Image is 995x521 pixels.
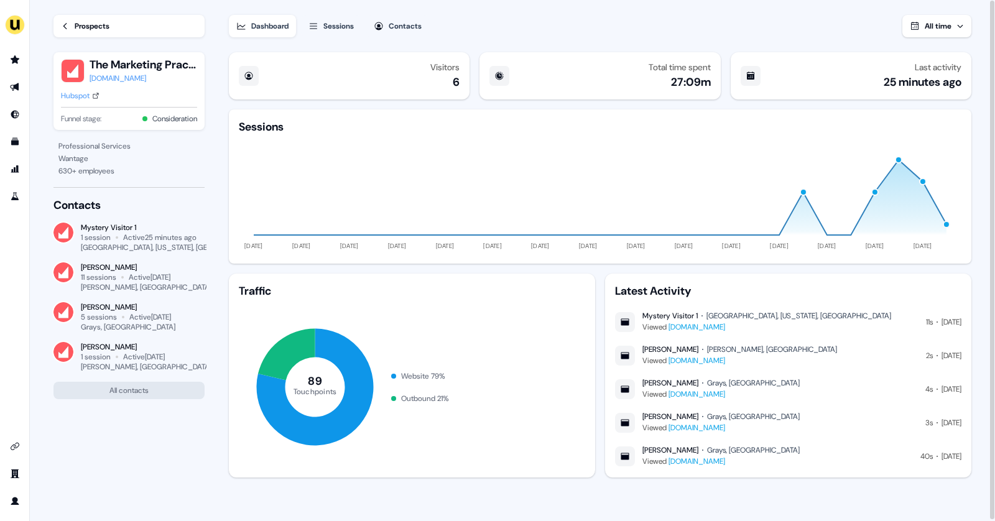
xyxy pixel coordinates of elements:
[58,165,200,177] div: 630 + employees
[61,90,99,102] a: Hubspot
[129,312,171,322] div: Active [DATE]
[866,242,884,250] tspan: [DATE]
[5,436,25,456] a: Go to integrations
[90,72,197,85] a: [DOMAIN_NAME]
[675,242,693,250] tspan: [DATE]
[942,450,961,463] div: [DATE]
[53,382,205,399] button: All contacts
[707,412,800,422] div: Grays, [GEOGRAPHIC_DATA]
[292,242,311,250] tspan: [DATE]
[669,423,725,433] a: [DOMAIN_NAME]
[81,282,211,292] div: [PERSON_NAME], [GEOGRAPHIC_DATA]
[123,233,197,242] div: Active 25 minutes ago
[58,140,200,152] div: Professional Services
[920,450,933,463] div: 40s
[81,242,267,252] div: [GEOGRAPHIC_DATA], [US_STATE], [GEOGRAPHIC_DATA]
[401,370,445,382] div: Website 79 %
[453,75,460,90] div: 6
[5,104,25,124] a: Go to Inbound
[671,75,711,90] div: 27:09m
[53,198,205,213] div: Contacts
[770,242,789,250] tspan: [DATE]
[642,378,698,388] div: [PERSON_NAME]
[129,272,170,282] div: Active [DATE]
[389,20,422,32] div: Contacts
[5,491,25,511] a: Go to profile
[81,352,111,362] div: 1 session
[483,242,502,250] tspan: [DATE]
[123,352,165,362] div: Active [DATE]
[5,187,25,206] a: Go to experiments
[436,242,455,250] tspan: [DATE]
[942,383,961,395] div: [DATE]
[669,356,725,366] a: [DOMAIN_NAME]
[669,389,725,399] a: [DOMAIN_NAME]
[366,15,429,37] button: Contacts
[251,20,289,32] div: Dashboard
[5,132,25,152] a: Go to templates
[152,113,197,125] button: Consideration
[942,417,961,429] div: [DATE]
[430,62,460,72] div: Visitors
[81,233,111,242] div: 1 session
[615,284,961,298] div: Latest Activity
[642,455,800,468] div: Viewed
[902,15,971,37] button: All time
[81,342,205,352] div: [PERSON_NAME]
[323,20,354,32] div: Sessions
[914,242,932,250] tspan: [DATE]
[531,242,550,250] tspan: [DATE]
[81,322,175,332] div: Grays, [GEOGRAPHIC_DATA]
[642,388,800,400] div: Viewed
[5,50,25,70] a: Go to prospects
[58,152,200,165] div: Wantage
[707,344,837,354] div: [PERSON_NAME], [GEOGRAPHIC_DATA]
[53,15,205,37] a: Prospects
[925,417,933,429] div: 3s
[5,77,25,97] a: Go to outbound experience
[926,349,933,362] div: 2s
[308,374,322,389] tspan: 89
[925,383,933,395] div: 4s
[75,20,109,32] div: Prospects
[244,242,263,250] tspan: [DATE]
[81,362,211,372] div: [PERSON_NAME], [GEOGRAPHIC_DATA]
[642,412,698,422] div: [PERSON_NAME]
[294,386,337,396] tspan: Touchpoints
[925,21,951,31] span: All time
[707,445,800,455] div: Grays, [GEOGRAPHIC_DATA]
[649,62,711,72] div: Total time spent
[915,62,961,72] div: Last activity
[707,378,800,388] div: Grays, [GEOGRAPHIC_DATA]
[81,312,117,322] div: 5 sessions
[229,15,296,37] button: Dashboard
[81,272,116,282] div: 11 sessions
[340,242,359,250] tspan: [DATE]
[239,119,284,134] div: Sessions
[942,316,961,328] div: [DATE]
[388,242,407,250] tspan: [DATE]
[942,349,961,362] div: [DATE]
[579,242,598,250] tspan: [DATE]
[884,75,961,90] div: 25 minutes ago
[81,302,175,312] div: [PERSON_NAME]
[61,113,101,125] span: Funnel stage:
[301,15,361,37] button: Sessions
[642,354,837,367] div: Viewed
[239,284,585,298] div: Traffic
[5,464,25,484] a: Go to team
[627,242,646,250] tspan: [DATE]
[61,90,90,102] div: Hubspot
[401,392,449,405] div: Outbound 21 %
[81,223,205,233] div: Mystery Visitor 1
[642,344,698,354] div: [PERSON_NAME]
[642,422,800,434] div: Viewed
[642,311,698,321] div: Mystery Visitor 1
[706,311,891,321] div: [GEOGRAPHIC_DATA], [US_STATE], [GEOGRAPHIC_DATA]
[81,262,205,272] div: [PERSON_NAME]
[818,242,836,250] tspan: [DATE]
[5,159,25,179] a: Go to attribution
[642,321,891,333] div: Viewed
[642,445,698,455] div: [PERSON_NAME]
